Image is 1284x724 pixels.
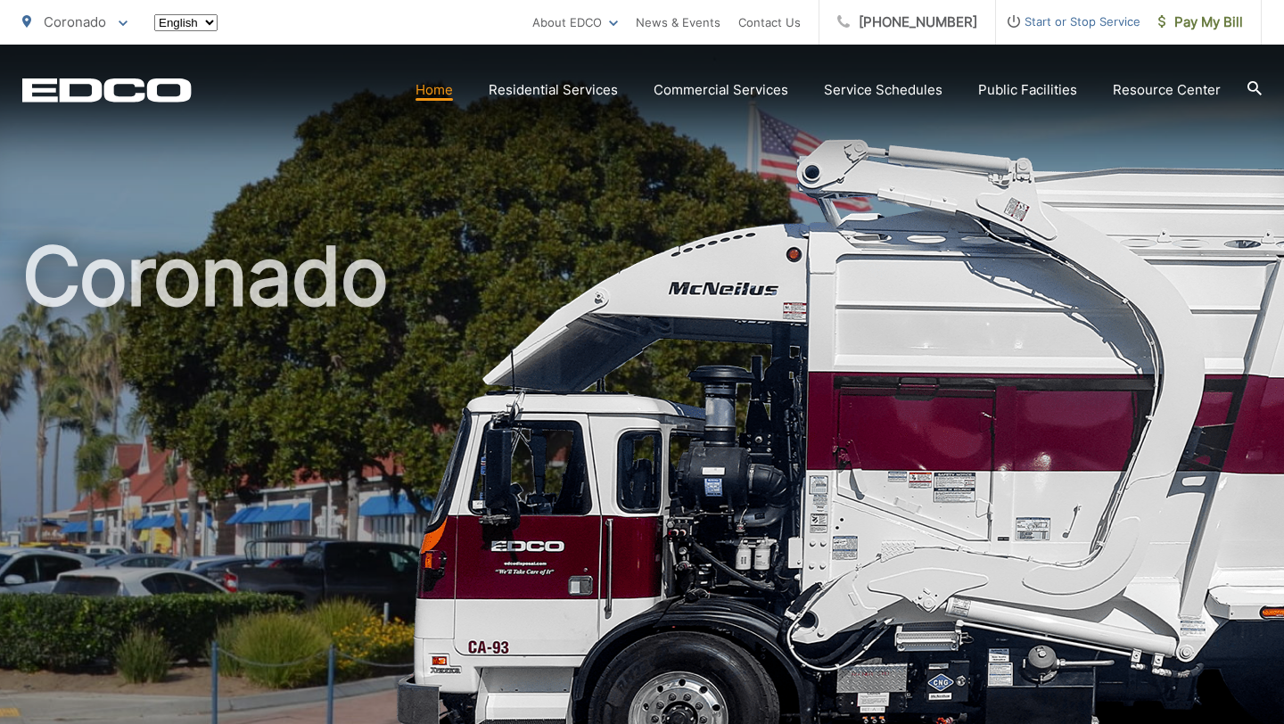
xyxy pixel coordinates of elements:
[978,79,1077,101] a: Public Facilities
[654,79,788,101] a: Commercial Services
[416,79,453,101] a: Home
[154,14,218,31] select: Select a language
[532,12,618,33] a: About EDCO
[636,12,720,33] a: News & Events
[738,12,801,33] a: Contact Us
[1113,79,1221,101] a: Resource Center
[824,79,942,101] a: Service Schedules
[22,78,192,103] a: EDCD logo. Return to the homepage.
[489,79,618,101] a: Residential Services
[44,13,106,30] span: Coronado
[1158,12,1243,33] span: Pay My Bill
